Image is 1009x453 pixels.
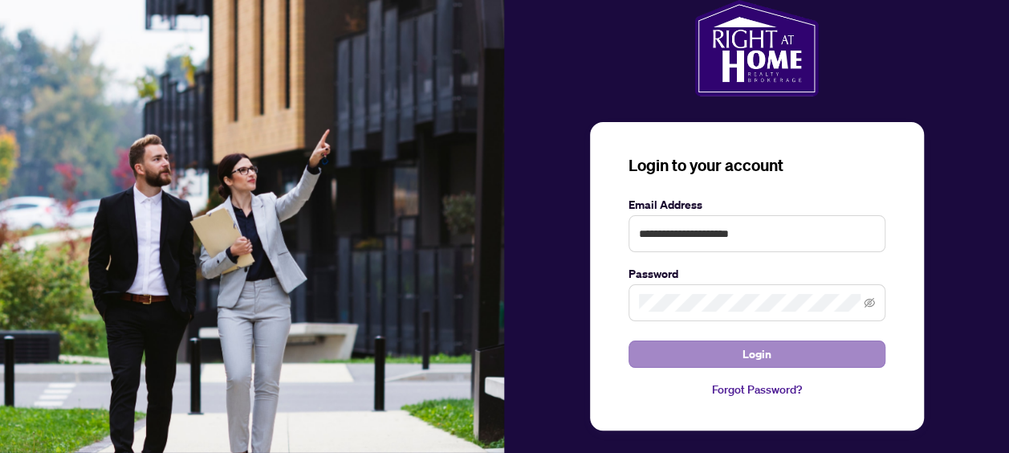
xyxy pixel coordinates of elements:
[864,297,875,308] span: eye-invisible
[629,341,885,368] button: Login
[629,196,885,214] label: Email Address
[629,265,885,283] label: Password
[629,381,885,398] a: Forgot Password?
[629,154,885,177] h3: Login to your account
[743,341,771,367] span: Login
